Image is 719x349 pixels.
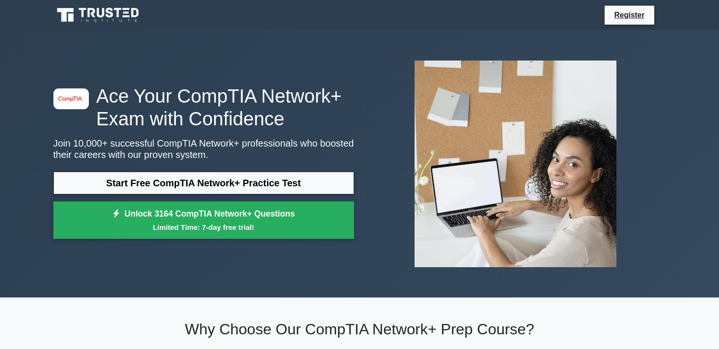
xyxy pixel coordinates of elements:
a: Start Free CompTIA Network+ Practice Test [53,172,354,194]
h2: Why Choose Our CompTIA Network+ Prep Course? [53,320,666,338]
a: Register [608,9,650,21]
h1: Ace Your CompTIA Network+ Exam with Confidence [53,85,354,130]
a: Unlock 3164 CompTIA Network+ QuestionsLimited Time: 7-day free trial! [53,201,354,239]
small: Limited Time: 7-day free trial! [65,222,342,233]
p: Join 10,000+ successful CompTIA Network+ professionals who boosted their careers with our proven ... [53,138,354,160]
